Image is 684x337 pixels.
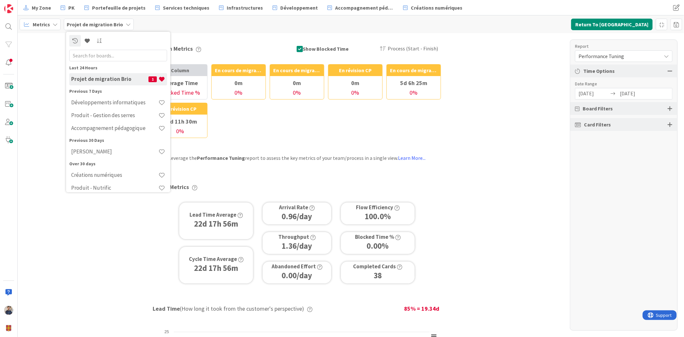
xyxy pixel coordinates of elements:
[356,204,400,211] div: Flow Efficiency
[69,137,167,143] div: Previous 30 Days
[303,46,349,52] span: Show Blocked Time
[215,2,267,13] a: Infrastructures
[71,99,158,106] h4: Développements informatiques
[165,329,169,334] text: 25
[280,4,318,12] span: Développement
[282,270,312,282] div: 0.00/day
[71,76,148,82] h4: Projet de migration Brio
[69,88,167,94] div: Previous 7 Days
[312,303,439,315] span: 85% = 19.34d
[190,212,243,218] div: Lead Time Average
[194,262,238,274] div: 22d 17h 56m
[67,21,123,28] b: Projet de migration Brio
[272,263,322,270] div: Abandoned Effort
[69,49,167,61] input: Search for boards...
[153,116,207,127] div: 17d 11h 30m
[71,185,158,191] h4: Produit - Nutrific
[153,88,207,99] div: Blocked Time %
[153,65,207,76] div: Column
[398,155,426,161] a: Learn More...
[153,305,180,312] b: Lead Time
[584,121,611,128] span: Card Filters
[387,77,441,88] div: 5d 6h 25m
[153,127,207,138] div: 0 %
[328,88,382,99] div: 0 %
[399,2,466,13] a: Créations numériques
[4,324,13,333] img: avatar
[163,4,209,12] span: Services techniques
[575,81,666,87] div: Date Range
[367,240,389,252] div: 0.00 %
[353,263,402,270] div: Completed Cards
[279,204,315,211] div: Arrival Rate
[387,65,441,76] div: En cours de migration ou de création
[328,65,382,76] div: En révision CP
[33,21,50,28] span: Metrics
[227,4,263,12] span: Infrastructures
[583,105,613,112] span: Board Filters
[57,2,79,13] a: PK
[153,303,304,315] span: (How long it took from the customer's perspective)
[374,270,382,282] div: 38
[269,2,322,13] a: Développement
[282,240,312,252] div: 1.36/day
[583,67,615,75] span: Time Options
[148,76,157,82] span: 1
[578,88,609,99] input: From
[92,4,146,12] span: Portefeuille de projets
[335,4,393,12] span: Accompagnement pédagogique
[411,4,462,12] span: Créations numériques
[212,65,266,76] div: En cours de migration ou de création
[197,155,245,161] b: Performance Tuning
[153,181,189,193] span: Board Metrics
[189,256,243,262] div: Cycle Time Average
[212,77,266,88] div: 0m
[212,88,266,99] div: 0 %
[71,112,158,118] h4: Produit - Gestion des serres
[578,52,658,61] span: Performance Tuning
[4,306,13,315] img: MW
[69,64,167,71] div: Last 24 Hours
[168,154,426,162] div: Leverage the report to assess the key metrics of your team/process in a single view.
[355,234,401,240] div: Blocked Time %
[71,148,158,155] h4: [PERSON_NAME]
[68,4,75,12] span: PK
[153,103,207,115] div: En révision CP
[270,65,324,76] div: En cours de migration ou de création
[324,2,397,13] a: Accompagnement pédagogique
[575,43,666,50] div: Report
[270,77,324,88] div: 0m
[32,4,51,12] span: My Zone
[20,2,55,13] a: My Zone
[388,43,438,55] span: Process (Start - Finish)
[270,88,324,99] div: 0 %
[194,218,238,230] div: 22d 17h 56m
[153,77,207,88] div: Average Time
[151,2,213,13] a: Services techniques
[80,2,149,13] a: Portefeuille de projets
[71,125,158,131] h4: Accompagnement pédagogique
[282,211,312,223] div: 0.96/day
[4,4,13,13] img: Visit kanbanzone.com
[571,19,653,30] button: Return To [GEOGRAPHIC_DATA]
[620,88,650,99] input: To
[387,88,441,99] div: 0 %
[69,160,167,167] div: Over 30 days
[71,172,158,178] h4: Créations numériques
[278,234,316,240] div: Throughput
[153,43,193,55] span: Column Metrics
[365,211,391,223] div: 100.0 %
[13,1,29,9] span: Support
[297,43,377,55] button: Show Blocked Time
[328,77,382,88] div: 0m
